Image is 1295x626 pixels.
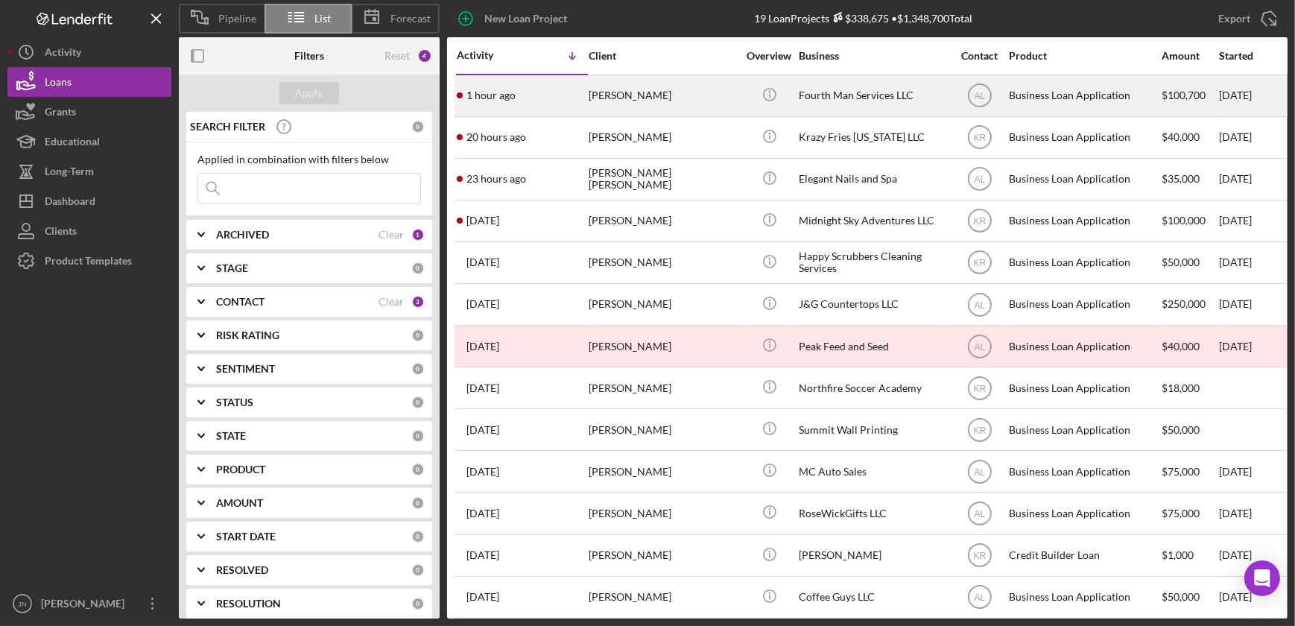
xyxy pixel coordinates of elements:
div: Business Loan Application [1009,493,1158,533]
time: 2025-10-02 17:44 [466,341,499,352]
div: Peak Feed and Seed [799,326,948,366]
b: RESOLUTION [216,598,281,610]
time: 2025-09-26 22:15 [466,508,499,519]
div: [PERSON_NAME] [589,118,738,157]
div: Business Loan Application [1009,368,1158,408]
div: [PERSON_NAME] [589,578,738,617]
button: New Loan Project [447,4,582,34]
span: $50,000 [1162,590,1200,603]
time: 2025-09-30 19:51 [466,424,499,436]
div: [DATE] [1219,326,1286,366]
div: Business Loan Application [1009,285,1158,324]
b: RISK RATING [216,329,279,341]
div: Loans [45,67,72,101]
b: PRODUCT [216,464,265,475]
text: KR [973,216,986,227]
span: $75,000 [1162,507,1200,519]
time: 2025-09-25 17:17 [466,549,499,561]
text: KR [973,383,986,393]
a: Long-Term [7,156,171,186]
div: Dashboard [45,186,95,220]
time: 2025-10-07 18:58 [466,89,516,101]
text: AL [974,467,985,477]
b: START DATE [216,531,276,543]
div: Export [1218,4,1250,34]
div: [DATE] [1219,285,1286,324]
div: 4 [417,48,432,63]
div: Coffee Guys LLC [799,578,948,617]
div: Summit Wall Printing [799,410,948,449]
div: [PERSON_NAME] [589,243,738,282]
div: [DATE] [1219,243,1286,282]
span: $100,000 [1162,214,1206,227]
div: RoseWickGifts LLC [799,493,948,533]
button: Educational [7,127,171,156]
b: STAGE [216,262,248,274]
div: 0 [411,429,425,443]
div: Clear [379,229,404,241]
div: 19 Loan Projects • $1,348,700 Total [755,12,973,25]
span: $50,000 [1162,423,1200,436]
b: STATE [216,430,246,442]
div: Business Loan Application [1009,326,1158,366]
b: ARCHIVED [216,229,269,241]
time: 2025-10-06 23:36 [466,131,526,143]
span: $40,000 [1162,130,1200,143]
div: New Loan Project [484,4,567,34]
time: 2025-09-24 18:31 [466,591,499,603]
div: Business Loan Application [1009,159,1158,199]
div: [PERSON_NAME] [589,493,738,533]
text: AL [974,91,985,101]
time: 2025-09-26 22:46 [466,466,499,478]
b: CONTACT [216,296,265,308]
div: [DATE] [1219,76,1286,116]
div: Reset [384,50,410,62]
time: 2025-10-02 22:02 [466,256,499,268]
b: SENTIMENT [216,363,275,375]
span: $35,000 [1162,172,1200,185]
a: Loans [7,67,171,97]
time: 2025-10-02 18:22 [466,298,499,310]
div: Product [1009,50,1158,62]
b: Filters [294,50,324,62]
div: Grants [45,97,76,130]
div: [DATE] [1219,201,1286,241]
button: Clients [7,216,171,246]
div: Amount [1162,50,1218,62]
div: [PERSON_NAME] [589,76,738,116]
a: Dashboard [7,186,171,216]
div: $40,000 [1162,326,1218,366]
div: Credit Builder Loan [1009,536,1158,575]
div: Applied in combination with filters below [197,154,421,165]
span: Pipeline [218,13,256,25]
div: 0 [411,463,425,476]
div: J&G Countertops LLC [799,285,948,324]
a: Activity [7,37,171,67]
div: Overview [741,50,797,62]
time: 2025-10-03 01:24 [466,215,499,227]
div: Clear [379,296,404,308]
div: 0 [411,563,425,577]
b: RESOLVED [216,564,268,576]
div: Business Loan Application [1009,243,1158,282]
div: Clients [45,216,77,250]
div: [PERSON_NAME] [37,589,134,622]
text: KR [973,133,986,143]
div: Activity [457,49,522,61]
time: 2025-10-06 20:37 [466,173,526,185]
div: [DATE] [1219,493,1286,533]
div: 0 [411,530,425,543]
button: Product Templates [7,246,171,276]
span: $18,000 [1162,382,1200,394]
div: [DATE] [1219,159,1286,199]
div: Business Loan Application [1009,578,1158,617]
b: STATUS [216,396,253,408]
div: [PERSON_NAME] [799,536,948,575]
div: Business Loan Application [1009,201,1158,241]
span: $100,700 [1162,89,1206,101]
div: [PERSON_NAME] [589,201,738,241]
div: 0 [411,362,425,376]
